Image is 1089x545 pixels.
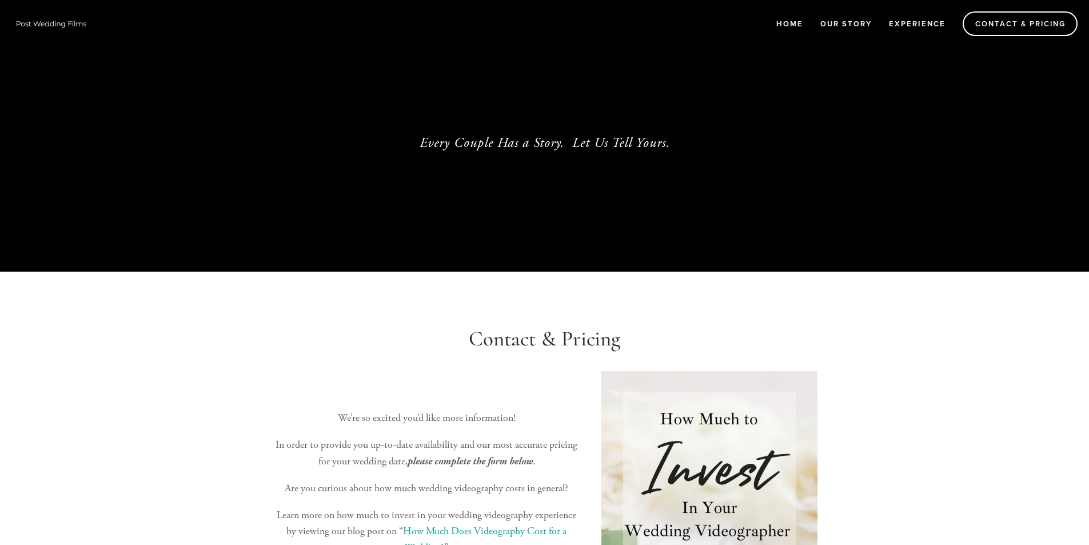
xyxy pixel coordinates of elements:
p: In order to provide you up-to-date availability and our most accurate pricing for your wedding da... [272,437,582,470]
h1: Contact & Pricing [272,327,818,352]
em: please complete the form below [408,455,533,467]
a: Contact & Pricing [963,11,1078,36]
a: Our Story [813,14,879,33]
a: Home [769,14,811,33]
img: Wisconsin Wedding Videographer [11,15,91,32]
p: Every Couple Has a Story. Let Us Tell Yours. [290,133,800,153]
a: Experience [881,14,953,33]
p: Are you curious about how much wedding videography costs in general? [272,480,582,497]
p: We’re so excited you’d like more information! [272,410,582,427]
